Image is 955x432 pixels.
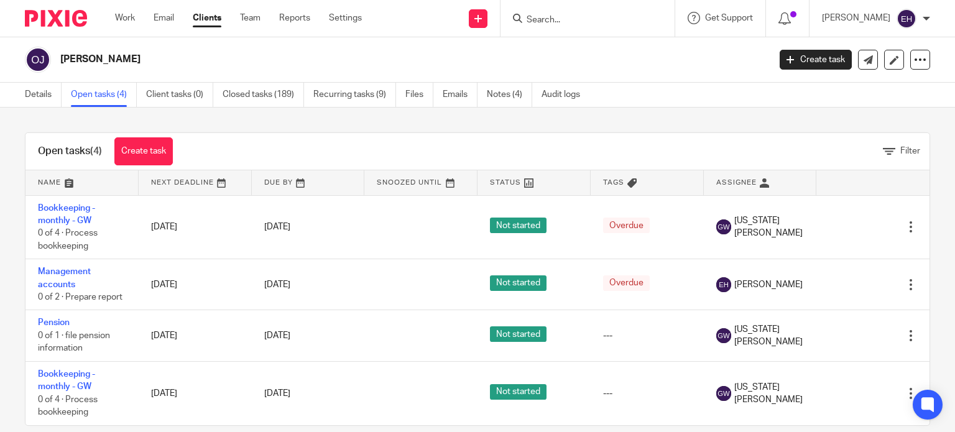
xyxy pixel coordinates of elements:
h1: Open tasks [38,145,102,158]
img: svg%3E [716,386,731,401]
a: Notes (4) [487,83,532,107]
span: Filter [900,147,920,155]
span: Not started [490,218,547,233]
a: Open tasks (4) [71,83,137,107]
a: Team [240,12,261,24]
span: [DATE] [264,223,290,231]
a: Management accounts [38,267,91,288]
a: Create task [780,50,852,70]
a: Details [25,83,62,107]
span: [US_STATE][PERSON_NAME] [734,323,805,349]
span: (4) [90,146,102,156]
a: Bookkeeping - monthly - GW [38,370,95,391]
span: Snoozed Until [377,179,442,186]
a: Audit logs [542,83,589,107]
span: 0 of 4 · Process bookkeeping [38,395,98,417]
span: Not started [490,275,547,291]
a: Email [154,12,174,24]
span: Overdue [603,218,650,233]
a: Settings [329,12,362,24]
span: [US_STATE][PERSON_NAME] [734,381,805,407]
span: Tags [603,179,624,186]
span: [PERSON_NAME] [734,278,803,291]
a: Reports [279,12,310,24]
span: Get Support [705,14,753,22]
img: svg%3E [716,328,731,343]
a: Recurring tasks (9) [313,83,396,107]
span: Overdue [603,275,650,291]
img: svg%3E [897,9,916,29]
img: svg%3E [716,277,731,292]
a: Files [405,83,433,107]
a: Clients [193,12,221,24]
a: Client tasks (0) [146,83,213,107]
span: [DATE] [264,389,290,398]
span: Not started [490,384,547,400]
p: [PERSON_NAME] [822,12,890,24]
span: [DATE] [264,280,290,289]
span: Not started [490,326,547,342]
a: Pension [38,318,70,327]
span: 0 of 1 · file pension information [38,331,110,353]
input: Search [525,15,637,26]
a: Create task [114,137,173,165]
span: Status [490,179,521,186]
img: svg%3E [716,219,731,234]
span: 0 of 4 · Process bookkeeping [38,229,98,250]
a: Emails [443,83,477,107]
td: [DATE] [139,361,252,425]
img: svg%3E [25,47,51,73]
div: --- [603,329,691,342]
td: [DATE] [139,259,252,310]
div: --- [603,387,691,400]
img: Pixie [25,10,87,27]
td: [DATE] [139,195,252,259]
h2: [PERSON_NAME] [60,53,621,66]
a: Bookkeeping - monthly - GW [38,204,95,225]
span: 0 of 2 · Prepare report [38,293,122,301]
span: [DATE] [264,331,290,340]
span: [US_STATE][PERSON_NAME] [734,214,805,240]
td: [DATE] [139,310,252,361]
a: Work [115,12,135,24]
a: Closed tasks (189) [223,83,304,107]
